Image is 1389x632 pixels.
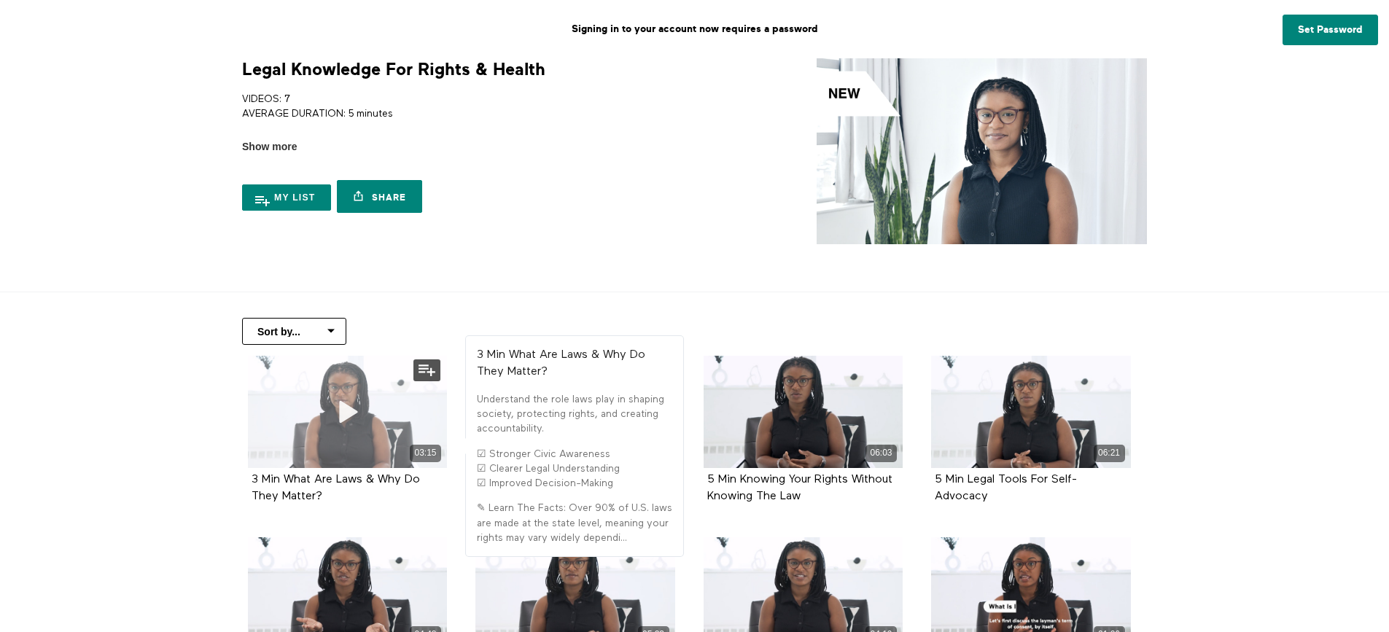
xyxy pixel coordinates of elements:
[477,501,672,545] p: ✎ Learn The Facts: Over 90% of U.S. laws are made at the state level, meaning your rights may var...
[477,349,645,378] strong: 3 Min What Are Laws & Why Do They Matter?
[252,474,420,502] strong: 3 Min What Are Laws & Why Do They Matter?
[252,474,420,502] a: 3 Min What Are Laws & Why Do They Matter?
[935,474,1077,502] a: 5 Min Legal Tools For Self-Advocacy
[248,356,448,468] a: 3 Min What Are Laws & Why Do They Matter? 03:15
[931,356,1131,468] a: 5 Min Legal Tools For Self-Advocacy 06:21
[413,359,440,381] button: Add to my list
[242,58,545,81] h1: Legal Knowledge For Rights & Health
[935,474,1077,502] strong: 5 Min Legal Tools For Self-Advocacy
[410,445,441,461] div: 03:15
[1283,15,1378,45] a: Set Password
[242,92,689,122] p: VIDEOS: 7 AVERAGE DURATION: 5 minutes
[11,11,1378,47] p: Signing in to your account now requires a password
[337,180,421,213] a: Share
[242,139,297,155] span: Show more
[477,447,672,491] p: ☑ Stronger Civic Awareness ☑ Clearer Legal Understanding ☑ Improved Decision-Making
[704,356,903,468] a: 5 Min Knowing Your Rights Without Knowing The Law 06:03
[1094,445,1125,461] div: 06:21
[242,184,331,211] button: My list
[707,474,892,502] a: 5 Min Knowing Your Rights Without Knowing The Law
[817,58,1147,244] img: Legal Knowledge For Rights & Health
[707,474,892,502] strong: 5 Min Knowing Your Rights Without Knowing The Law
[477,392,672,437] p: Understand the role laws play in shaping society, protecting rights, and creating accountability.
[865,445,897,461] div: 06:03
